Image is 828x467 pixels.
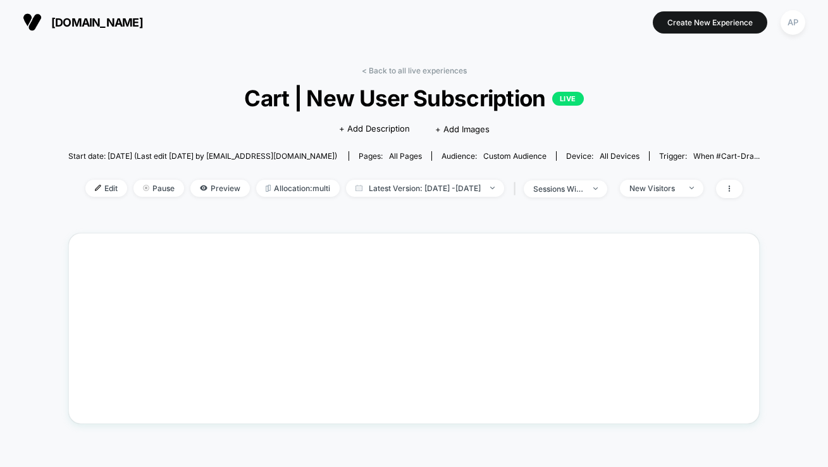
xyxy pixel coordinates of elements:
div: Audience: [442,151,547,161]
span: Latest Version: [DATE] - [DATE] [346,180,504,197]
span: When #cart-dra... [693,151,760,161]
div: sessions with impression [533,184,584,194]
span: + Add Images [435,124,490,134]
span: Device: [556,151,649,161]
span: Edit [85,180,127,197]
span: + Add Description [339,123,410,135]
img: edit [95,185,101,191]
div: Pages: [359,151,422,161]
img: end [689,187,694,189]
span: Cart | New User Subscription [103,85,725,111]
img: end [143,185,149,191]
button: Create New Experience [653,11,767,34]
img: Visually logo [23,13,42,32]
img: calendar [355,185,362,191]
span: Custom Audience [483,151,547,161]
span: all devices [600,151,640,161]
img: end [593,187,598,190]
div: AP [781,10,805,35]
div: Trigger: [659,151,760,161]
a: < Back to all live experiences [362,66,467,75]
img: end [490,187,495,189]
span: [DOMAIN_NAME] [51,16,143,29]
span: Preview [190,180,250,197]
p: LIVE [552,92,584,106]
button: AP [777,9,809,35]
img: rebalance [266,185,271,192]
div: New Visitors [629,184,680,193]
span: Pause [133,180,184,197]
span: | [510,180,524,198]
span: Allocation: multi [256,180,340,197]
span: all pages [389,151,422,161]
button: [DOMAIN_NAME] [19,12,147,32]
span: Start date: [DATE] (Last edit [DATE] by [EMAIL_ADDRESS][DOMAIN_NAME]) [68,151,337,161]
